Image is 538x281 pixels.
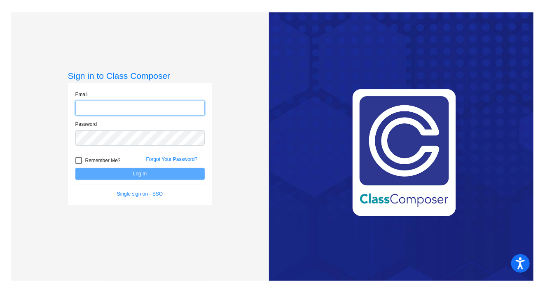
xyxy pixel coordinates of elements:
label: Email [75,91,88,98]
a: Forgot Your Password? [146,156,198,162]
span: Remember Me? [85,156,121,165]
label: Password [75,120,97,128]
a: Single sign on - SSO [117,191,163,197]
button: Log In [75,168,205,180]
h3: Sign in to Class Composer [68,71,212,81]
